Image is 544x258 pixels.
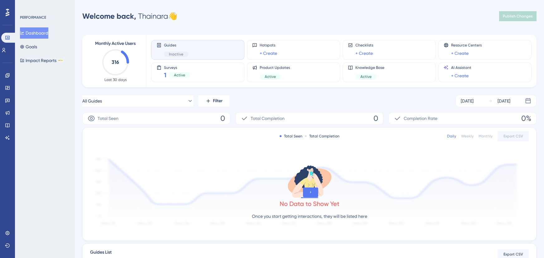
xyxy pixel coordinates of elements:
p: Once you start getting interactions, they will be listed here [252,213,367,220]
div: Total Seen [280,134,302,139]
button: All Guides [82,95,193,107]
span: Total Seen [98,115,118,122]
span: Surveys [164,65,190,69]
div: Thainara 👋 [82,11,177,21]
div: BETA [58,59,63,62]
div: [DATE] [461,97,474,105]
span: Publish Changes [503,14,533,19]
button: Dashboard [20,27,48,39]
span: 0% [521,113,531,123]
div: Total Completion [305,134,339,139]
div: Weekly [461,134,474,139]
span: Active [265,74,276,79]
span: Inactive [169,52,183,57]
button: Impact ReportsBETA [20,55,63,66]
span: Last 30 days [104,77,127,82]
span: Hotspots [260,43,277,48]
span: Welcome back, [82,12,136,21]
span: 0 [220,113,225,123]
button: Goals [20,41,37,52]
span: Active [174,73,185,78]
button: Publish Changes [499,11,537,21]
a: + Create [260,50,277,57]
span: 0 [373,113,378,123]
span: Export CSV [503,252,523,257]
span: 1 [164,71,166,79]
span: Product Updates [260,65,290,70]
span: Guides [164,43,188,48]
span: Resource Centers [451,43,482,48]
div: Monthly [479,134,493,139]
span: AI Assistant [451,65,471,70]
a: + Create [355,50,373,57]
span: Monthly Active Users [95,40,136,47]
div: [DATE] [498,97,510,105]
span: Export CSV [503,134,523,139]
span: Active [360,74,372,79]
span: All Guides [82,97,102,105]
span: Checklists [355,43,373,48]
span: Completion Rate [404,115,437,122]
div: No Data to Show Yet [280,199,339,208]
text: 316 [112,59,119,65]
a: + Create [451,72,469,79]
div: Daily [447,134,456,139]
span: Filter [213,97,223,105]
div: PERFORMANCE [20,15,46,20]
button: Filter [198,95,229,107]
span: Total Completion [251,115,285,122]
button: Export CSV [498,131,529,141]
a: + Create [451,50,469,57]
span: Knowledge Base [355,65,384,70]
